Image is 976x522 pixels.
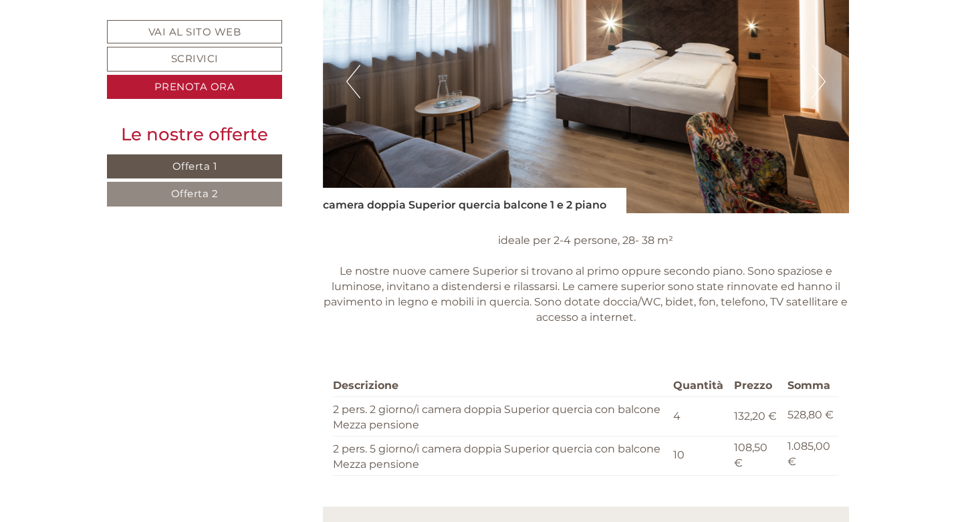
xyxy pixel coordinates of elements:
th: Quantità [668,376,729,396]
span: 132,20 € [734,410,777,422]
div: camera doppia Superior quercia balcone 1 e 2 piano [323,188,626,213]
button: Invia [455,352,527,376]
div: Buon giorno, come possiamo aiutarla? [10,36,231,77]
td: 4 [668,397,729,436]
td: 1.085,00 € [782,436,839,475]
button: Previous [346,65,360,98]
small: 17:52 [20,65,224,74]
a: Prenota ora [107,75,282,100]
div: Le nostre offerte [107,122,282,147]
td: 10 [668,436,729,475]
span: Offerta 2 [171,187,219,200]
th: Prezzo [729,376,783,396]
td: 2 pers. 2 giorno/i camera doppia Superior quercia con balcone Mezza pensione [333,397,668,436]
button: Next [812,65,826,98]
div: ideale per 2-4 persone, 28- 38 m² Le nostre nuove camere Superior si trovano al primo oppure seco... [323,213,850,345]
th: Somma [782,376,839,396]
td: 2 pers. 5 giorno/i camera doppia Superior quercia con balcone Mezza pensione [333,436,668,475]
a: Vai al sito web [107,20,282,43]
a: Scrivici [107,47,282,72]
span: Offerta 1 [172,160,217,172]
span: 108,50 € [734,441,767,469]
div: [DATE] [238,10,289,33]
th: Descrizione [333,376,668,396]
td: 528,80 € [782,397,839,436]
div: [GEOGRAPHIC_DATA] [20,39,224,49]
